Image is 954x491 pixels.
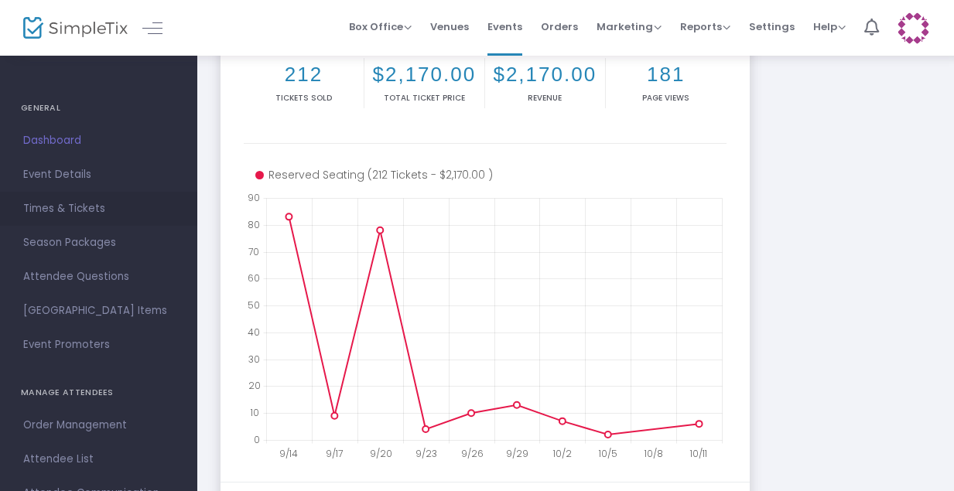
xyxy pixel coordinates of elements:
[248,271,260,285] text: 60
[23,233,174,253] span: Season Packages
[21,377,176,408] h4: MANAGE ATTENDEES
[644,447,663,460] text: 10/8
[461,447,484,460] text: 9/26
[23,301,174,321] span: [GEOGRAPHIC_DATA] Items
[248,379,261,392] text: 20
[689,447,707,460] text: 10/11
[506,447,528,460] text: 9/29
[23,335,174,355] span: Event Promoters
[23,415,174,435] span: Order Management
[248,191,260,204] text: 90
[326,447,343,460] text: 9/17
[488,92,602,104] p: Revenue
[813,19,846,34] span: Help
[23,165,174,185] span: Event Details
[23,267,174,287] span: Attendee Questions
[349,19,412,34] span: Box Office
[250,406,259,419] text: 10
[552,447,572,460] text: 10/2
[488,63,602,87] h2: $2,170.00
[248,352,260,365] text: 30
[23,449,174,469] span: Attendee List
[487,7,522,46] span: Events
[247,92,361,104] p: Tickets sold
[370,447,392,460] text: 9/20
[609,63,723,87] h2: 181
[21,93,176,124] h4: GENERAL
[248,298,260,312] text: 50
[415,447,437,460] text: 9/23
[597,19,662,34] span: Marketing
[368,92,481,104] p: Total Ticket Price
[680,19,730,34] span: Reports
[23,199,174,219] span: Times & Tickets
[247,63,361,87] h2: 212
[248,217,260,230] text: 80
[749,7,795,46] span: Settings
[254,433,260,446] text: 0
[430,7,469,46] span: Venues
[248,244,259,257] text: 70
[23,131,174,151] span: Dashboard
[598,447,617,460] text: 10/5
[609,92,723,104] p: Page Views
[368,63,481,87] h2: $2,170.00
[541,7,578,46] span: Orders
[248,325,260,338] text: 40
[279,447,298,460] text: 9/14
